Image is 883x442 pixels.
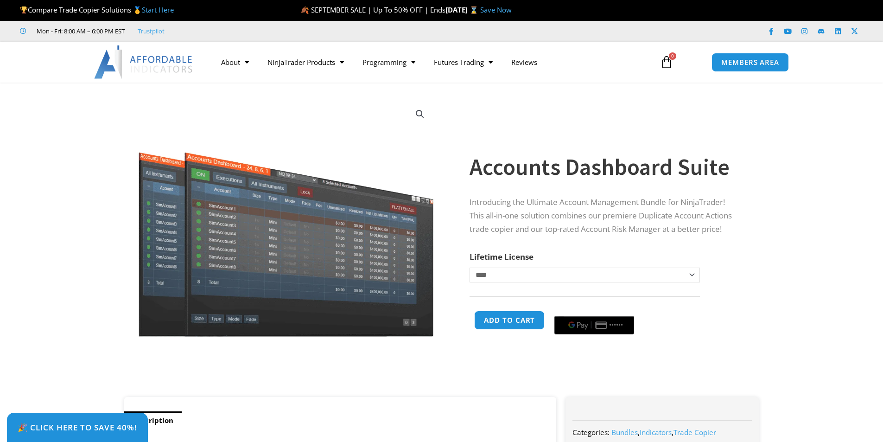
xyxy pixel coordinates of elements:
button: Add to cart [474,311,545,330]
a: Reviews [502,51,546,73]
img: Screenshot 2024-08-26 155710eeeee | Affordable Indicators – NinjaTrader [137,99,435,337]
a: Start Here [142,5,174,14]
p: Introducing the Ultimate Account Management Bundle for NinjaTrader! This all-in-one solution comb... [470,196,740,236]
label: Lifetime License [470,251,534,262]
strong: [DATE] ⌛ [445,5,480,14]
span: 🍂 SEPTEMBER SALE | Up To 50% OFF | Ends [300,5,445,14]
a: 🎉 Click Here to save 40%! [7,413,148,442]
button: Buy with GPay [554,316,634,334]
img: LogoAI | Affordable Indicators – NinjaTrader [94,45,194,79]
a: NinjaTrader Products [258,51,353,73]
a: Trustpilot [138,26,165,37]
a: Futures Trading [425,51,502,73]
a: View full-screen image gallery [412,106,428,122]
span: 🎉 Click Here to save 40%! [18,423,137,431]
span: 0 [669,52,676,60]
a: Save Now [480,5,512,14]
a: Programming [353,51,425,73]
nav: Menu [212,51,649,73]
img: 🏆 [20,6,27,13]
span: Compare Trade Copier Solutions 🥇 [20,5,174,14]
iframe: Secure payment input frame [553,309,636,310]
span: Mon - Fri: 8:00 AM – 6:00 PM EST [34,26,125,37]
a: About [212,51,258,73]
h1: Accounts Dashboard Suite [470,151,740,183]
a: 0 [646,49,687,76]
a: MEMBERS AREA [711,53,789,72]
span: MEMBERS AREA [721,59,779,66]
text: •••••• [610,322,623,328]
